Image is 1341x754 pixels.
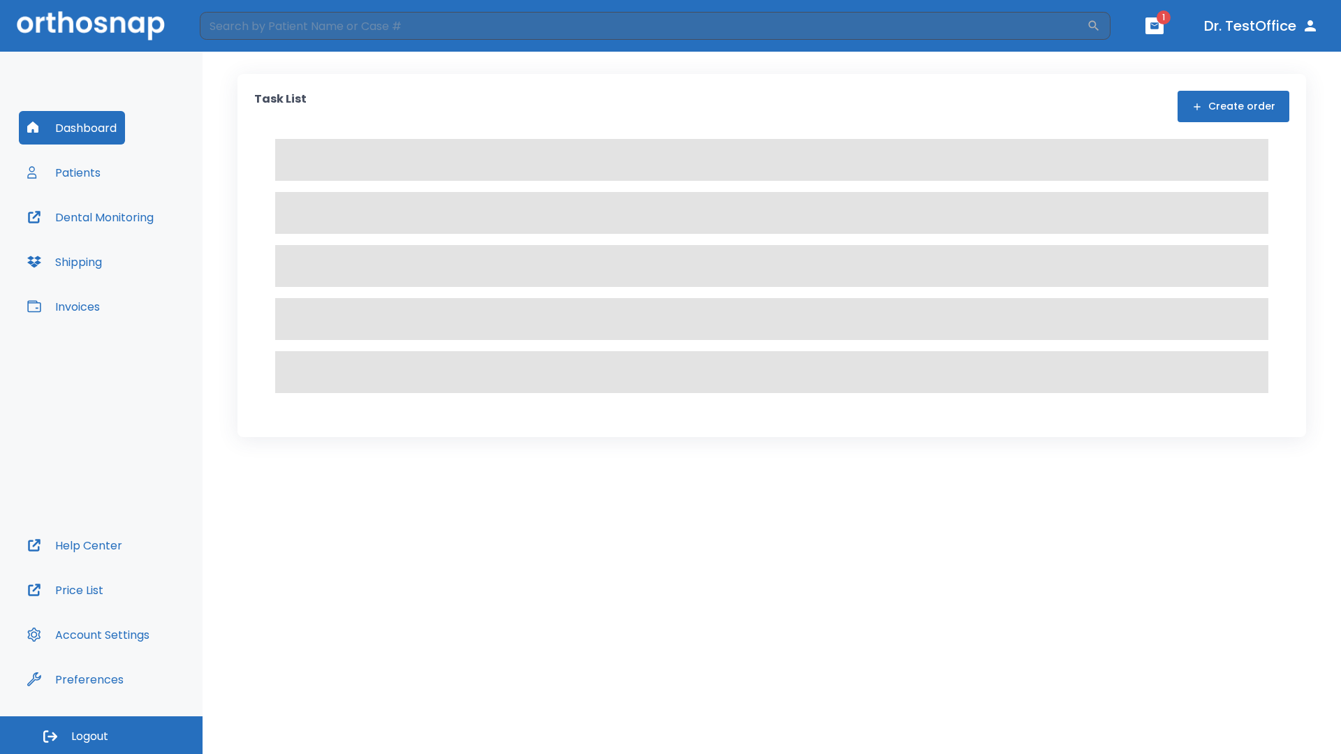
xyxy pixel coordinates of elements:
button: Account Settings [19,618,158,651]
button: Patients [19,156,109,189]
button: Help Center [19,528,131,562]
button: Dr. TestOffice [1199,13,1324,38]
input: Search by Patient Name or Case # [200,12,1087,40]
button: Invoices [19,290,108,323]
button: Create order [1178,91,1289,122]
p: Task List [254,91,307,122]
button: Preferences [19,663,132,696]
span: Logout [71,729,108,744]
button: Price List [19,573,112,607]
button: Dashboard [19,111,125,145]
button: Shipping [19,245,110,279]
span: 1 [1157,10,1171,24]
img: Orthosnap [17,11,165,40]
button: Dental Monitoring [19,200,162,234]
